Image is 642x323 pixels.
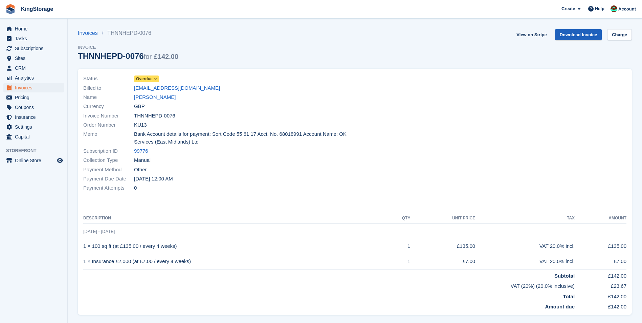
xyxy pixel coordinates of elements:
[15,53,56,63] span: Sites
[15,24,56,34] span: Home
[575,254,626,269] td: £7.00
[15,63,56,73] span: CRM
[3,93,64,102] a: menu
[83,121,134,129] span: Order Number
[134,175,173,183] time: 2025-08-05 23:00:00 UTC
[83,184,134,192] span: Payment Attempts
[595,5,604,12] span: Help
[575,290,626,301] td: £142.00
[83,175,134,183] span: Payment Due Date
[134,156,151,164] span: Manual
[78,29,178,37] nav: breadcrumbs
[5,4,16,14] img: stora-icon-8386f47178a22dfd0bd8f6a31ec36ba5ce8667c1dd55bd0f319d3a0aa187defe.svg
[545,304,575,309] strong: Amount due
[134,147,148,155] a: 99776
[410,239,475,254] td: £135.00
[387,213,411,224] th: QTY
[83,130,134,146] span: Memo
[387,239,411,254] td: 1
[575,300,626,311] td: £142.00
[618,6,636,13] span: Account
[134,112,175,120] span: THNNHEPD-0076
[134,130,351,146] span: Bank Account details for payment: Sort Code 55 61 17 Acct. No. 68018991 Account Name: OK Services...
[15,122,56,132] span: Settings
[561,5,575,12] span: Create
[15,103,56,112] span: Coupons
[15,34,56,43] span: Tasks
[83,156,134,164] span: Collection Type
[555,29,602,40] a: Download Invoice
[410,254,475,269] td: £7.00
[3,122,64,132] a: menu
[3,103,64,112] a: menu
[607,29,632,40] a: Charge
[3,132,64,142] a: menu
[563,294,575,299] strong: Total
[475,258,575,265] div: VAT 20.0% incl.
[15,73,56,83] span: Analytics
[83,239,387,254] td: 1 × 100 sq ft (at £135.00 / every 4 weeks)
[475,213,575,224] th: Tax
[15,112,56,122] span: Insurance
[475,242,575,250] div: VAT 20.0% incl.
[83,75,134,83] span: Status
[15,83,56,92] span: Invoices
[575,280,626,290] td: £23.67
[83,254,387,269] td: 1 × Insurance £2,000 (at £7.00 / every 4 weeks)
[575,269,626,280] td: £142.00
[83,166,134,174] span: Payment Method
[83,84,134,92] span: Billed to
[134,75,159,83] a: Overdue
[18,3,56,15] a: KingStorage
[83,103,134,110] span: Currency
[3,112,64,122] a: menu
[575,213,626,224] th: Amount
[3,34,64,43] a: menu
[15,44,56,53] span: Subscriptions
[136,76,153,82] span: Overdue
[611,5,617,12] img: John King
[6,147,67,154] span: Storefront
[56,156,64,165] a: Preview store
[3,24,64,34] a: menu
[3,83,64,92] a: menu
[83,280,575,290] td: VAT (20%) (20.0% inclusive)
[134,103,145,110] span: GBP
[83,93,134,101] span: Name
[387,254,411,269] td: 1
[83,112,134,120] span: Invoice Number
[78,51,178,61] div: THNNHEPD-0076
[514,29,549,40] a: View on Stripe
[3,44,64,53] a: menu
[3,63,64,73] a: menu
[134,84,220,92] a: [EMAIL_ADDRESS][DOMAIN_NAME]
[83,213,387,224] th: Description
[15,132,56,142] span: Capital
[134,93,176,101] a: [PERSON_NAME]
[83,229,115,234] span: [DATE] - [DATE]
[15,93,56,102] span: Pricing
[134,184,137,192] span: 0
[3,53,64,63] a: menu
[3,73,64,83] a: menu
[144,53,152,60] span: for
[83,147,134,155] span: Subscription ID
[575,239,626,254] td: £135.00
[154,53,178,60] span: £142.00
[134,121,147,129] span: KU13
[410,213,475,224] th: Unit Price
[15,156,56,165] span: Online Store
[78,44,178,51] span: Invoice
[78,29,102,37] a: Invoices
[134,166,147,174] span: Other
[554,273,575,279] strong: Subtotal
[3,156,64,165] a: menu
